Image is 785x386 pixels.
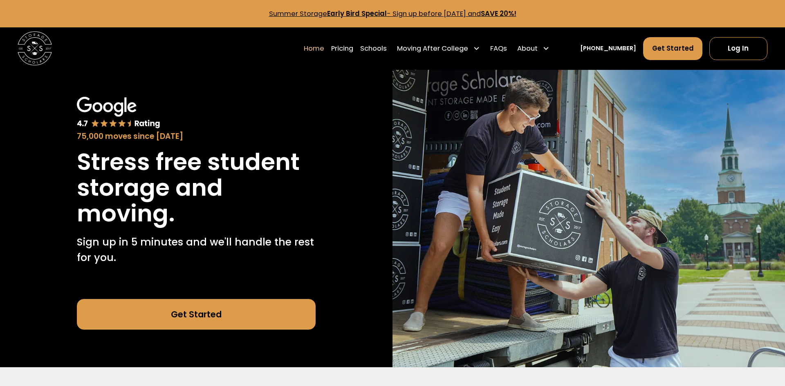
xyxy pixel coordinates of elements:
[77,299,315,330] a: Get Started
[709,37,767,60] a: Log In
[490,37,507,60] a: FAQs
[331,37,353,60] a: Pricing
[397,43,468,54] div: Moving After College
[18,31,52,65] img: Storage Scholars main logo
[304,37,324,60] a: Home
[360,37,387,60] a: Schools
[77,97,160,129] img: Google 4.7 star rating
[327,9,387,18] strong: Early Bird Special
[269,9,516,18] a: Summer StorageEarly Bird Special- Sign up before [DATE] andSAVE 20%!
[77,149,315,226] h1: Stress free student storage and moving.
[643,37,703,60] a: Get Started
[580,44,636,53] a: [PHONE_NUMBER]
[77,131,315,142] div: 75,000 moves since [DATE]
[517,43,538,54] div: About
[481,9,516,18] strong: SAVE 20%!
[77,234,315,265] p: Sign up in 5 minutes and we'll handle the rest for you.
[392,70,785,367] img: Storage Scholars makes moving and storage easy.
